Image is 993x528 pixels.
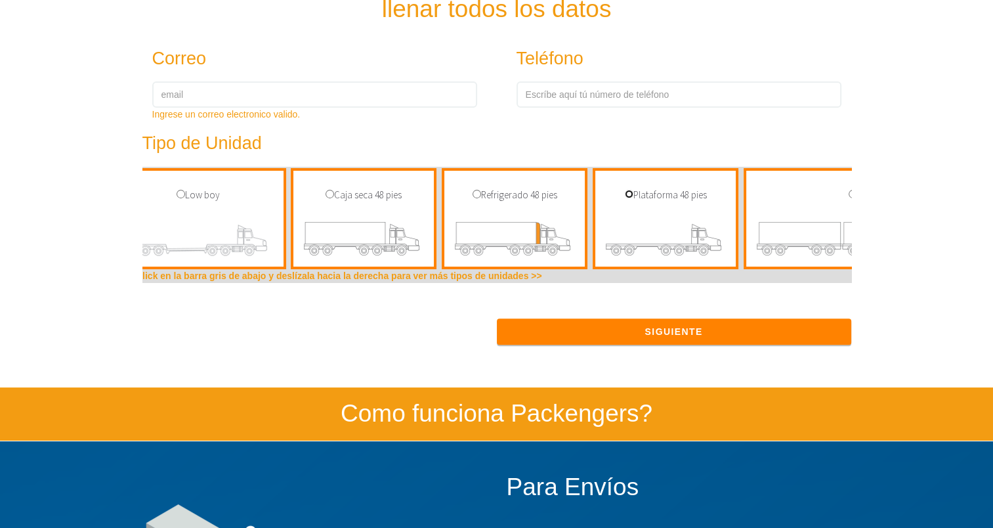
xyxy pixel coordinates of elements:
[451,187,578,203] p: Refrigerado 48 pies
[756,215,963,267] img: transporte de carga caja seca full
[123,215,274,267] img: transporte de carga low boy
[119,271,542,281] b: Haz click en la barra gris de abajo y deslízala hacia la derecha para ver más tipos de unidades >>
[497,319,851,345] button: Siguiente
[605,215,726,267] img: transporte de carga plataforma 48 pies
[507,474,851,501] h2: Para Envíos
[723,326,985,470] iframe: Drift Widget Chat Window
[454,215,575,267] img: transporte de carga refrigerado 48 pies
[119,187,277,203] p: Low boy
[142,134,791,154] h3: Tipo de Unidad
[927,462,977,512] iframe: Drift Widget Chat Controller
[753,187,966,203] p: Full
[123,401,871,428] h2: Como funciona Packengers?
[602,187,729,203] p: Plataforma 48 pies
[303,215,424,267] img: transporte de carga caja seca 48 pies
[517,81,841,108] input: Escríbe aquí tú número de teléfono
[152,49,448,69] h3: Correo
[300,187,427,203] p: Caja seca 48 pies
[152,81,477,108] input: email
[152,108,477,121] div: Ingrese un correo electronico valido.
[517,49,813,69] h3: Teléfono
